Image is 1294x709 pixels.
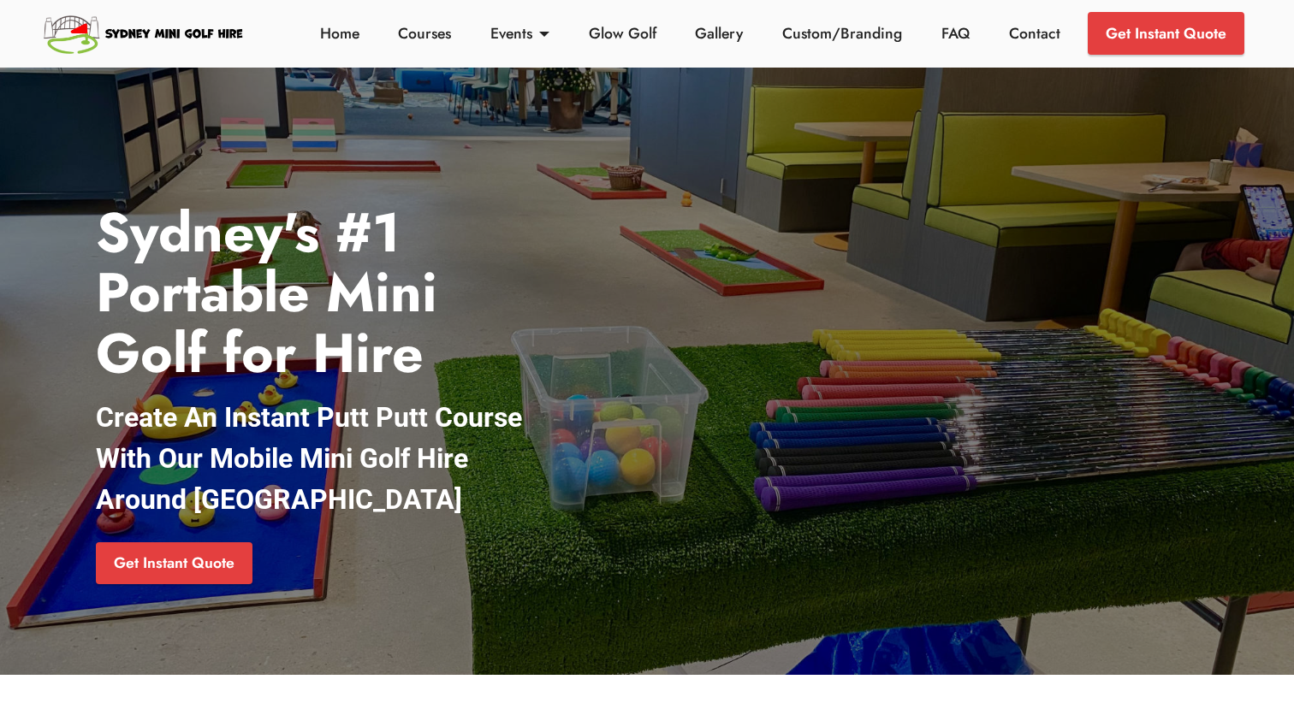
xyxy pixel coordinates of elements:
a: Custom/Branding [778,22,907,44]
strong: Sydney's #1 Portable Mini Golf for Hire [96,193,437,393]
a: FAQ [937,22,975,44]
strong: Create An Instant Putt Putt Course With Our Mobile Mini Golf Hire Around [GEOGRAPHIC_DATA] [96,401,522,516]
a: Glow Golf [584,22,661,44]
a: Home [315,22,364,44]
a: Courses [394,22,456,44]
a: Get Instant Quote [96,542,252,585]
a: Events [486,22,555,44]
a: Get Instant Quote [1088,12,1244,55]
img: Sydney Mini Golf Hire [41,9,247,58]
a: Gallery [691,22,748,44]
a: Contact [1004,22,1065,44]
